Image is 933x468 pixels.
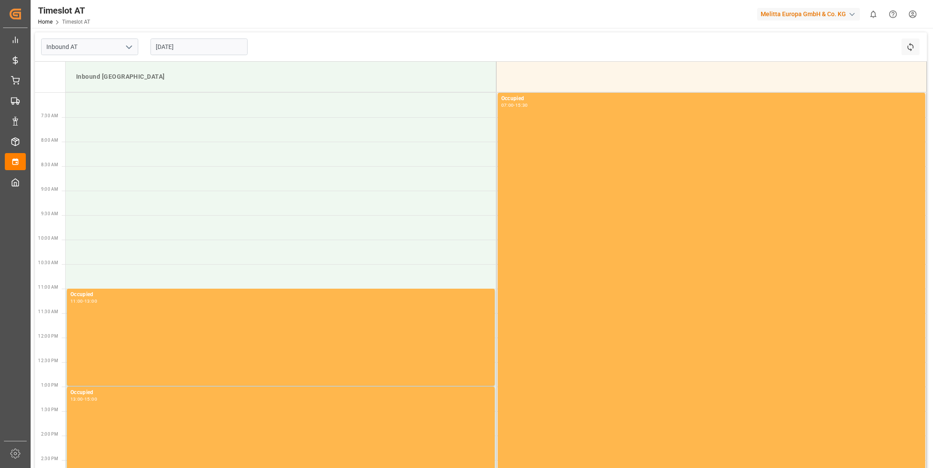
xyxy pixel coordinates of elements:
div: 07:00 [501,103,514,107]
button: open menu [122,40,135,54]
a: Home [38,19,52,25]
div: - [83,397,84,401]
span: 12:00 PM [38,334,58,339]
span: 1:30 PM [41,407,58,412]
div: Occupied [501,94,922,103]
input: Type to search/select [41,38,138,55]
div: 13:00 [70,397,83,401]
input: DD.MM.YYYY [150,38,248,55]
div: Occupied [70,388,491,397]
span: 7:30 AM [41,113,58,118]
span: 8:30 AM [41,162,58,167]
div: - [83,299,84,303]
span: 1:00 PM [41,383,58,388]
span: 2:30 PM [41,456,58,461]
div: 11:00 [70,299,83,303]
div: 15:00 [84,397,97,401]
div: 15:30 [515,103,528,107]
span: 10:30 AM [38,260,58,265]
div: - [514,103,515,107]
div: 13:00 [84,299,97,303]
span: 12:30 PM [38,358,58,363]
span: 9:30 AM [41,211,58,216]
button: Help Center [883,4,903,24]
span: 10:00 AM [38,236,58,241]
div: Inbound [GEOGRAPHIC_DATA] [73,69,489,85]
div: Melitta Europa GmbH & Co. KG [757,8,860,21]
span: 2:00 PM [41,432,58,437]
div: Timeslot AT [38,4,90,17]
button: Melitta Europa GmbH & Co. KG [757,6,863,22]
div: Occupied [70,290,491,299]
span: 8:00 AM [41,138,58,143]
span: 9:00 AM [41,187,58,192]
button: show 0 new notifications [863,4,883,24]
span: 11:00 AM [38,285,58,290]
span: 11:30 AM [38,309,58,314]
